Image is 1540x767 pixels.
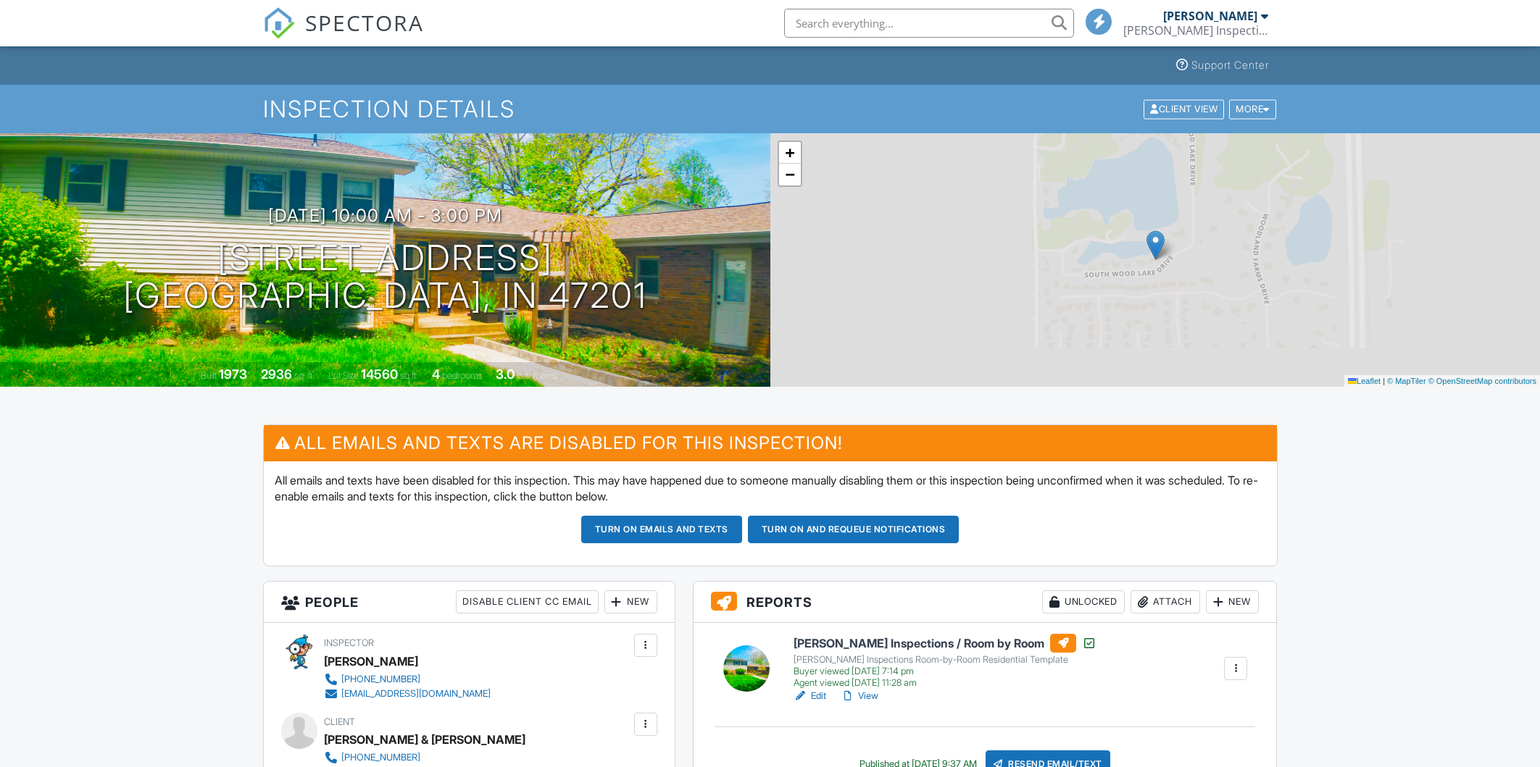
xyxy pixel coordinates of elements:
div: [PHONE_NUMBER] [341,674,420,685]
span: bedrooms [442,370,482,381]
button: Turn on and Requeue Notifications [748,516,960,543]
h3: [DATE] 10:00 am - 3:00 pm [268,206,502,225]
div: [PHONE_NUMBER] [341,752,420,763]
div: [PERSON_NAME] [1163,9,1257,23]
div: Buyer viewed [DATE] 7:14 pm [794,666,1096,677]
button: Turn on emails and texts [581,516,742,543]
span: SPECTORA [305,7,424,38]
span: Client [324,716,355,727]
div: New [604,590,657,613]
div: [PERSON_NAME] Inspections Room-by-Room Residential Template [794,654,1096,666]
a: [PHONE_NUMBER] [324,672,491,687]
a: Client View [1142,103,1228,114]
span: | [1383,377,1385,385]
a: Edit [794,689,826,703]
span: − [785,165,794,183]
a: [PERSON_NAME] Inspections / Room by Room [PERSON_NAME] Inspections Room-by-Room Residential Templ... [794,634,1096,689]
div: [PERSON_NAME] & [PERSON_NAME] [324,729,525,750]
a: View [841,689,878,703]
h3: People [264,582,675,623]
span: Inspector [324,637,374,648]
p: All emails and texts have been disabled for this inspection. This may have happened due to someon... [275,472,1266,505]
div: 1973 [219,366,247,382]
span: Lot Size [328,370,359,381]
div: [PERSON_NAME] [324,650,418,672]
span: sq.ft. [400,370,418,381]
a: [PHONE_NUMBER] [324,750,514,765]
a: Support Center [1170,52,1275,79]
div: 4 [432,366,440,382]
h1: [STREET_ADDRESS] [GEOGRAPHIC_DATA], IN 47201 [123,239,647,316]
div: Attach [1131,590,1200,613]
h6: [PERSON_NAME] Inspections / Room by Room [794,634,1096,653]
img: Marker [1146,230,1165,260]
input: Search everything... [784,9,1074,38]
a: © MapTiler [1387,377,1426,385]
span: + [785,143,794,162]
div: 3.0 [496,366,515,382]
img: The Best Home Inspection Software - Spectora [263,7,295,39]
span: bathrooms [517,370,558,381]
a: Zoom out [779,164,801,185]
a: [EMAIL_ADDRESS][DOMAIN_NAME] [324,687,491,701]
div: Kloeker Inspections [1123,23,1268,38]
span: Built [201,370,217,381]
div: [EMAIL_ADDRESS][DOMAIN_NAME] [341,688,491,700]
div: Support Center [1191,59,1269,71]
h3: Reports [694,582,1277,623]
div: 14560 [361,366,398,382]
a: Leaflet [1348,377,1381,385]
div: Disable Client CC Email [456,590,599,613]
div: Unlocked [1042,590,1125,613]
div: Agent viewed [DATE] 11:28 am [794,677,1096,689]
h1: Inspection Details [263,96,1278,122]
a: © OpenStreetMap contributors [1428,377,1536,385]
div: Client View [1144,99,1224,119]
span: sq. ft. [294,370,315,381]
div: More [1229,99,1276,119]
div: 2936 [261,366,292,382]
a: Zoom in [779,142,801,164]
div: New [1206,590,1259,613]
a: SPECTORA [263,20,424,50]
h3: All emails and texts are disabled for this inspection! [264,425,1277,461]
